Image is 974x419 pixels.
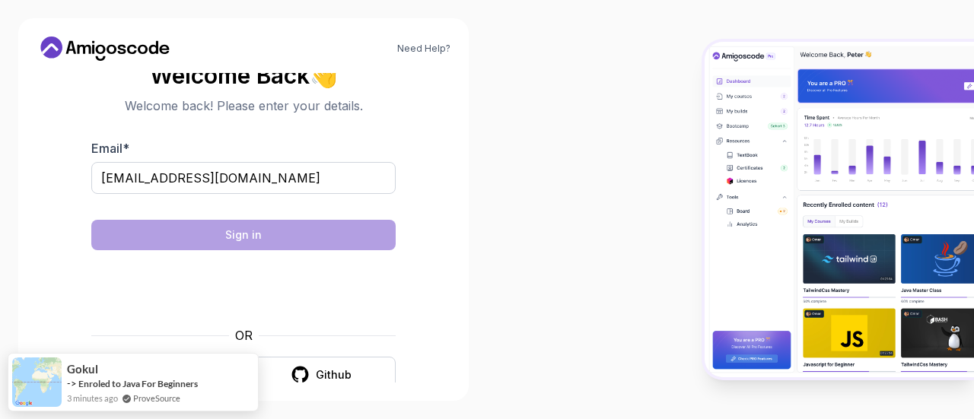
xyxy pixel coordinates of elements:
[78,378,198,389] a: Enroled to Java For Beginners
[91,162,396,194] input: Enter your email
[247,357,396,392] button: Github
[67,392,118,405] span: 3 minutes ago
[397,43,450,55] a: Need Help?
[91,97,396,115] p: Welcome back! Please enter your details.
[705,42,974,377] img: Amigoscode Dashboard
[316,367,352,382] div: Github
[309,63,337,87] span: 👋
[67,363,98,376] span: Gokul
[91,63,396,87] h2: Welcome Back
[235,326,253,344] p: OR
[12,357,62,407] img: provesource social proof notification image
[91,141,129,156] label: Email *
[129,259,358,317] iframe: Widget containing checkbox for hCaptcha security challenge
[91,220,396,250] button: Sign in
[133,392,180,405] a: ProveSource
[37,37,173,61] a: Home link
[225,227,262,243] div: Sign in
[67,377,77,389] span: ->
